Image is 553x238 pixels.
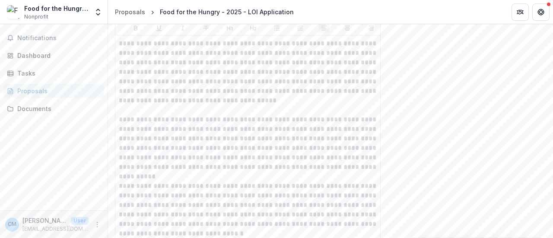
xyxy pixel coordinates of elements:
button: Align Left [319,23,329,33]
a: Documents [3,102,104,116]
nav: breadcrumb [111,6,297,18]
div: Food for the Hungry, Inc [24,4,89,13]
button: Align Right [366,23,376,33]
div: Food for the Hungry - 2025 - LOI Application [160,7,294,16]
button: Underline [154,23,164,33]
button: Strike [201,23,211,33]
button: Ordered List [295,23,305,33]
button: Open entity switcher [92,3,104,21]
button: Notifications [3,31,104,45]
button: Partners [512,3,529,21]
button: Heading 1 [225,23,235,33]
p: User [71,217,89,225]
button: Bullet List [272,23,282,33]
div: Tasks [17,69,97,78]
button: Align Center [342,23,353,33]
div: Cyndi McGraw [8,222,16,227]
div: Proposals [115,7,145,16]
button: Italicize [178,23,188,33]
button: Get Help [532,3,550,21]
a: Tasks [3,66,104,80]
a: Proposals [3,84,104,98]
p: [EMAIL_ADDRESS][DOMAIN_NAME] [22,225,89,233]
div: Documents [17,104,97,113]
span: Nonprofit [24,13,48,21]
span: Notifications [17,35,101,42]
div: Proposals [17,86,97,95]
a: Dashboard [3,48,104,63]
button: Bold [130,23,141,33]
a: Proposals [111,6,149,18]
img: Food for the Hungry, Inc [7,5,21,19]
p: [PERSON_NAME] [22,216,67,225]
button: Heading 2 [248,23,258,33]
button: More [92,219,102,230]
div: Dashboard [17,51,97,60]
